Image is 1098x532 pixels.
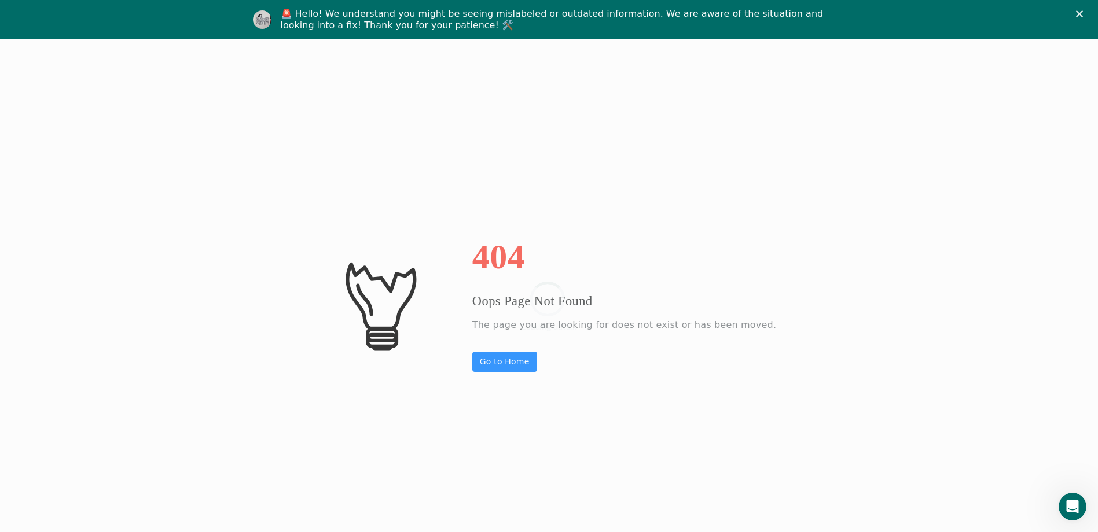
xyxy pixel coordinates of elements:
iframe: Intercom live chat [1059,493,1086,520]
div: Close [1076,10,1088,17]
div: 🚨 Hello! We understand you might be seeing mislabeled or outdated information. We are aware of th... [281,8,827,31]
a: Go to Home [472,352,537,372]
p: The page you are looking for does not exist or has been moved. [472,316,776,334]
img: Profile image for Kim [253,10,271,29]
img: # [322,247,438,363]
h1: 404 [472,239,776,274]
h3: Oops Page Not Found [472,291,776,311]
